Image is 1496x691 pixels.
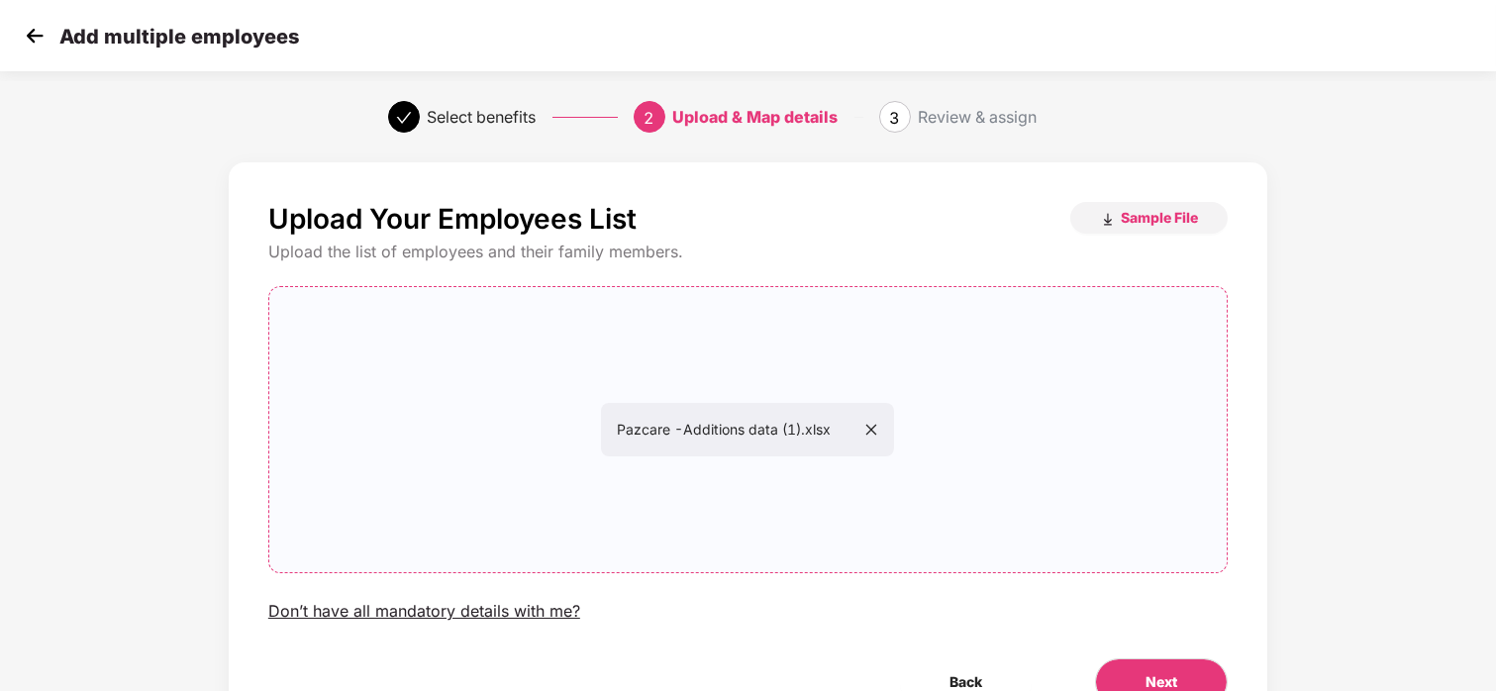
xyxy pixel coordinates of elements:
[20,21,50,50] img: svg+xml;base64,PHN2ZyB4bWxucz0iaHR0cDovL3d3dy53My5vcmcvMjAwMC9zdmciIHdpZHRoPSIzMCIgaGVpZ2h0PSIzMC...
[919,101,1038,133] div: Review & assign
[864,423,878,437] span: close
[673,101,839,133] div: Upload & Map details
[268,242,1228,262] div: Upload the list of employees and their family members.
[1100,212,1116,228] img: download_icon
[1070,202,1228,234] button: Sample File
[1121,208,1198,227] span: Sample File
[269,287,1227,572] span: Pazcare -Additions data (1).xlsx close
[268,202,637,236] p: Upload Your Employees List
[268,601,580,622] div: Don’t have all mandatory details with me?
[396,110,412,126] span: check
[617,421,878,438] span: Pazcare -Additions data (1).xlsx
[890,108,900,128] span: 3
[428,101,537,133] div: Select benefits
[645,108,654,128] span: 2
[59,25,299,49] p: Add multiple employees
